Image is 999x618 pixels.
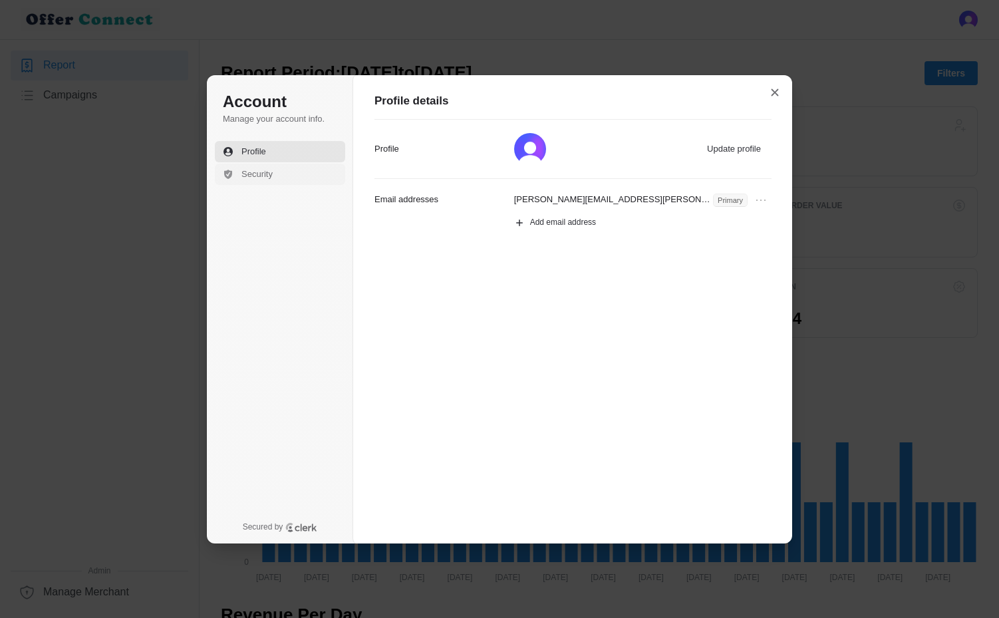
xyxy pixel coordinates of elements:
p: Email addresses [374,194,438,206]
h1: Account [223,91,337,112]
span: Profile [241,146,266,158]
a: Clerk logo [285,523,317,532]
span: Primary [714,194,747,206]
button: Update profile [700,139,769,159]
img: 's logo [514,133,546,165]
button: Close modal [763,80,787,104]
p: Secured by [243,522,283,533]
button: Add email address [507,212,772,233]
p: [PERSON_NAME][EMAIL_ADDRESS][PERSON_NAME][PERSON_NAME][DOMAIN_NAME] [514,194,710,207]
span: Add email address [530,218,596,228]
button: Open menu [753,192,769,208]
p: Profile [374,143,399,155]
button: Profile [215,141,345,162]
p: Manage your account info. [223,113,337,125]
span: Security [241,168,273,180]
h1: Profile details [374,93,772,109]
button: Security [215,164,345,185]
